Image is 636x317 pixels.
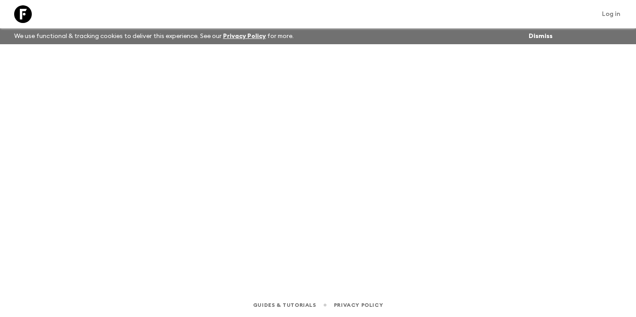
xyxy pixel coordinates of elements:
a: Privacy Policy [334,300,383,310]
a: Log in [597,8,625,20]
a: Guides & Tutorials [253,300,316,310]
a: Privacy Policy [223,33,266,39]
button: Dismiss [526,30,555,42]
p: We use functional & tracking cookies to deliver this experience. See our for more. [11,28,297,44]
